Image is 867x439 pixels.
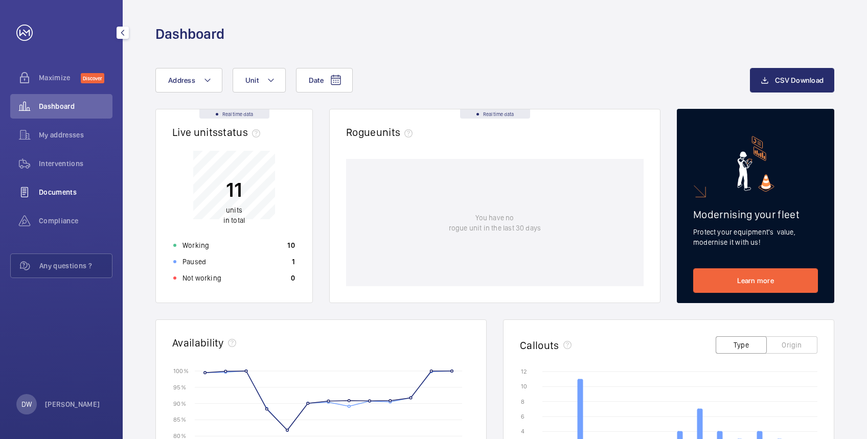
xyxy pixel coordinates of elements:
p: Paused [182,257,206,267]
img: marketing-card.svg [737,136,774,192]
text: 6 [521,413,524,420]
span: Documents [39,187,112,197]
text: 85 % [173,416,186,423]
text: 4 [521,428,524,435]
span: status [218,126,264,138]
span: units [226,206,242,214]
h2: Modernising your fleet [693,208,818,221]
button: Origin [766,336,817,354]
text: 100 % [173,367,189,374]
h1: Dashboard [155,25,224,43]
button: Type [716,336,767,354]
text: 95 % [173,383,186,390]
span: Address [168,76,195,84]
button: Unit [233,68,286,93]
a: Learn more [693,268,818,293]
span: Maximize [39,73,81,83]
span: Discover [81,73,104,83]
span: Compliance [39,216,112,226]
p: in total [223,205,245,225]
h2: Rogue [346,126,417,138]
div: Real time data [199,109,269,119]
span: My addresses [39,130,112,140]
span: Date [309,76,324,84]
span: Interventions [39,158,112,169]
span: Any questions ? [39,261,112,271]
p: 0 [291,273,295,283]
div: Real time data [460,109,530,119]
p: 10 [287,240,295,250]
text: 8 [521,398,524,405]
text: 10 [521,383,527,390]
p: Protect your equipment's value, modernise it with us! [693,227,818,247]
span: Unit [245,76,259,84]
button: CSV Download [750,68,834,93]
span: Dashboard [39,101,112,111]
text: 12 [521,368,527,375]
p: DW [21,399,32,409]
p: 11 [223,177,245,202]
p: Working [182,240,209,250]
button: Date [296,68,353,93]
p: 1 [292,257,295,267]
span: units [376,126,417,138]
span: CSV Download [775,76,824,84]
button: Address [155,68,222,93]
p: Not working [182,273,221,283]
h2: Callouts [520,339,559,352]
h2: Availability [172,336,224,349]
text: 90 % [173,400,186,407]
p: [PERSON_NAME] [45,399,100,409]
h2: Live units [172,126,264,138]
p: You have no rogue unit in the last 30 days [449,213,541,233]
